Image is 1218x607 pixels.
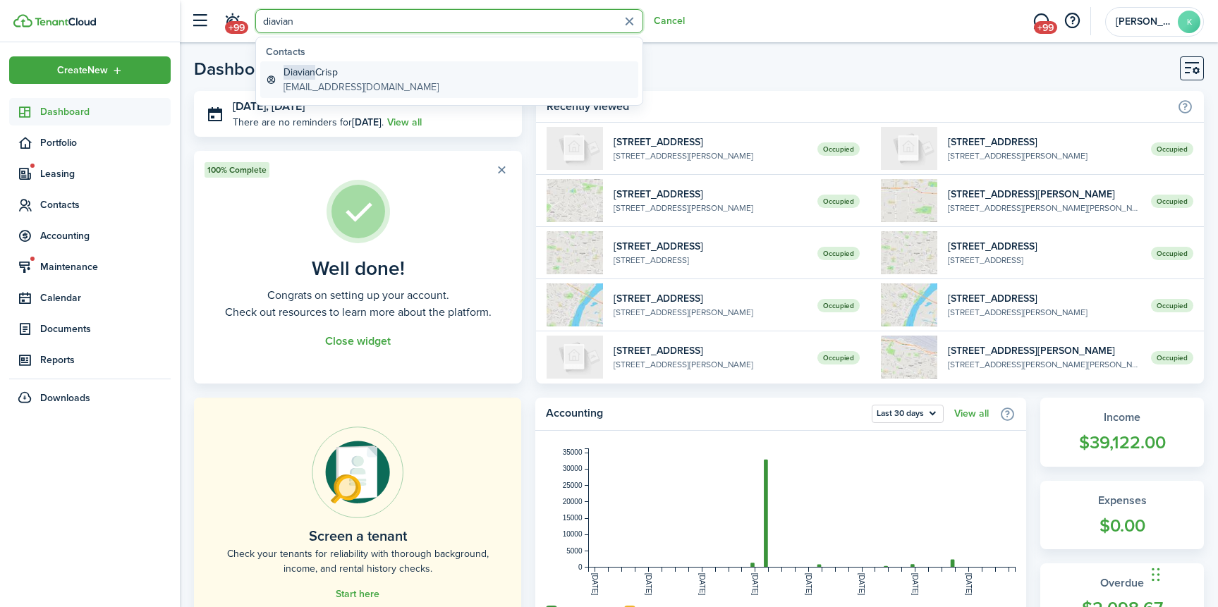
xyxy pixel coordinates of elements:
[387,115,422,130] a: View all
[40,135,171,150] span: Portfolio
[948,202,1140,214] widget-list-item-description: [STREET_ADDRESS][PERSON_NAME][PERSON_NAME]
[614,358,806,371] widget-list-item-description: [STREET_ADDRESS][PERSON_NAME]
[614,343,806,358] widget-list-item-title: [STREET_ADDRESS]
[614,291,806,306] widget-list-item-title: [STREET_ADDRESS]
[547,98,1170,115] home-widget-title: Recently viewed
[614,306,806,319] widget-list-item-description: [STREET_ADDRESS][PERSON_NAME]
[1151,351,1193,364] span: Occupied
[226,546,489,576] home-placeholder-description: Check your tenants for reliability with thorough background, income, and rental history checks.
[881,231,937,274] img: 1
[1034,21,1057,34] span: +99
[948,239,1140,254] widget-list-item-title: [STREET_ADDRESS]
[563,482,583,489] tspan: 25000
[817,247,860,260] span: Occupied
[40,104,171,119] span: Dashboard
[1054,575,1190,591] widget-stats-title: Overdue
[751,573,759,596] tspan: [DATE]
[40,259,171,274] span: Maintenance
[1054,429,1190,456] widget-stats-count: $39,122.00
[547,231,603,274] img: 1
[233,98,511,116] h3: [DATE], [DATE]
[57,66,108,75] span: Create New
[35,18,96,26] img: TenantCloud
[948,149,1140,162] widget-list-item-description: [STREET_ADDRESS][PERSON_NAME]
[614,187,806,202] widget-list-item-title: [STREET_ADDRESS]
[881,336,937,379] img: 1
[312,427,403,518] img: Online payments
[911,573,919,596] tspan: [DATE]
[352,115,382,130] b: [DATE]
[266,44,638,59] global-search-list-title: Contacts
[40,290,171,305] span: Calendar
[614,239,806,254] widget-list-item-title: [STREET_ADDRESS]
[591,573,599,596] tspan: [DATE]
[1152,553,1160,596] div: Drag
[9,346,171,374] a: Reports
[817,142,860,156] span: Occupied
[954,408,989,419] a: View all
[698,573,706,596] tspan: [DATE]
[965,573,973,596] tspan: [DATE]
[40,197,171,212] span: Contacts
[1116,17,1172,27] span: Kaitlyn
[219,4,245,39] a: Notifications
[948,187,1140,202] widget-list-item-title: [STREET_ADDRESS][PERSON_NAME]
[547,283,603,326] img: 1
[40,391,90,405] span: Downloads
[614,149,806,162] widget-list-item-description: [STREET_ADDRESS][PERSON_NAME]
[260,61,638,98] a: DiavianCrisp[EMAIL_ADDRESS][DOMAIN_NAME]
[547,336,603,379] img: B
[284,65,439,80] global-search-item-title: Crisp
[1060,9,1084,33] button: Open resource center
[9,98,171,125] a: Dashboard
[255,9,643,33] input: Search for anything...
[1147,539,1218,607] iframe: Chat Widget
[805,573,812,596] tspan: [DATE]
[948,291,1140,306] widget-list-item-title: [STREET_ADDRESS]
[284,80,439,94] global-search-item-description: [EMAIL_ADDRESS][DOMAIN_NAME]
[1040,481,1204,550] a: Expenses$0.00
[547,179,603,222] img: 1
[563,498,583,505] tspan: 20000
[13,14,32,27] img: TenantCloud
[614,254,806,266] widget-list-item-description: [STREET_ADDRESS]
[40,352,171,367] span: Reports
[1054,409,1190,426] widget-stats-title: Income
[881,283,937,326] img: 1
[881,179,937,222] img: 1
[194,60,281,78] header-page-title: Dashboard
[619,11,640,32] button: Clear search
[1151,195,1193,208] span: Occupied
[207,164,267,176] span: 100% Complete
[948,135,1140,149] widget-list-item-title: [STREET_ADDRESS]
[40,321,171,336] span: Documents
[566,547,583,555] tspan: 5000
[1180,56,1204,80] button: Customise
[312,257,405,280] well-done-title: Well done!
[563,448,583,456] tspan: 35000
[645,573,652,596] tspan: [DATE]
[225,21,248,34] span: +99
[325,335,391,348] button: Close widget
[563,514,583,522] tspan: 15000
[1028,4,1054,39] a: Messaging
[1040,398,1204,467] a: Income$39,122.00
[1054,513,1190,539] widget-stats-count: $0.00
[614,202,806,214] widget-list-item-description: [STREET_ADDRESS][PERSON_NAME]
[1151,247,1193,260] span: Occupied
[284,65,315,80] span: Diavian
[948,306,1140,319] widget-list-item-description: [STREET_ADDRESS][PERSON_NAME]
[40,166,171,181] span: Leasing
[1054,492,1190,509] widget-stats-title: Expenses
[817,299,860,312] span: Occupied
[948,343,1140,358] widget-list-item-title: [STREET_ADDRESS][PERSON_NAME]
[872,405,944,423] button: Open menu
[336,589,379,600] a: Start here
[492,160,511,180] button: Close
[40,228,171,243] span: Accounting
[578,563,583,571] tspan: 0
[1151,299,1193,312] span: Occupied
[948,254,1140,266] widget-list-item-description: [STREET_ADDRESS]
[546,405,865,423] home-widget-title: Accounting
